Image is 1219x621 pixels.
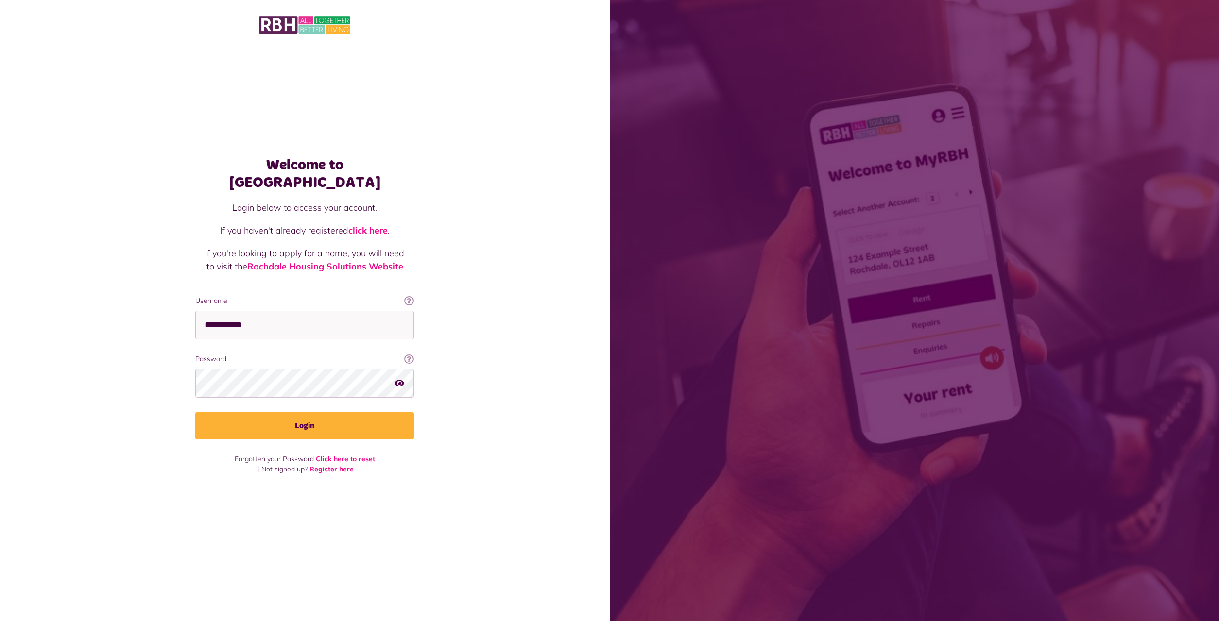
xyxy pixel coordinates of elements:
p: If you're looking to apply for a home, you will need to visit the [205,247,404,273]
a: click here [348,225,388,236]
p: If you haven't already registered . [205,224,404,237]
span: Not signed up? [261,465,308,473]
span: Forgotten your Password [235,454,314,463]
p: Login below to access your account. [205,201,404,214]
img: MyRBH [259,15,350,35]
a: Click here to reset [316,454,375,463]
label: Username [195,296,414,306]
button: Login [195,412,414,439]
h1: Welcome to [GEOGRAPHIC_DATA] [195,156,414,191]
label: Password [195,354,414,364]
a: Rochdale Housing Solutions Website [247,261,403,272]
a: Register here [309,465,354,473]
